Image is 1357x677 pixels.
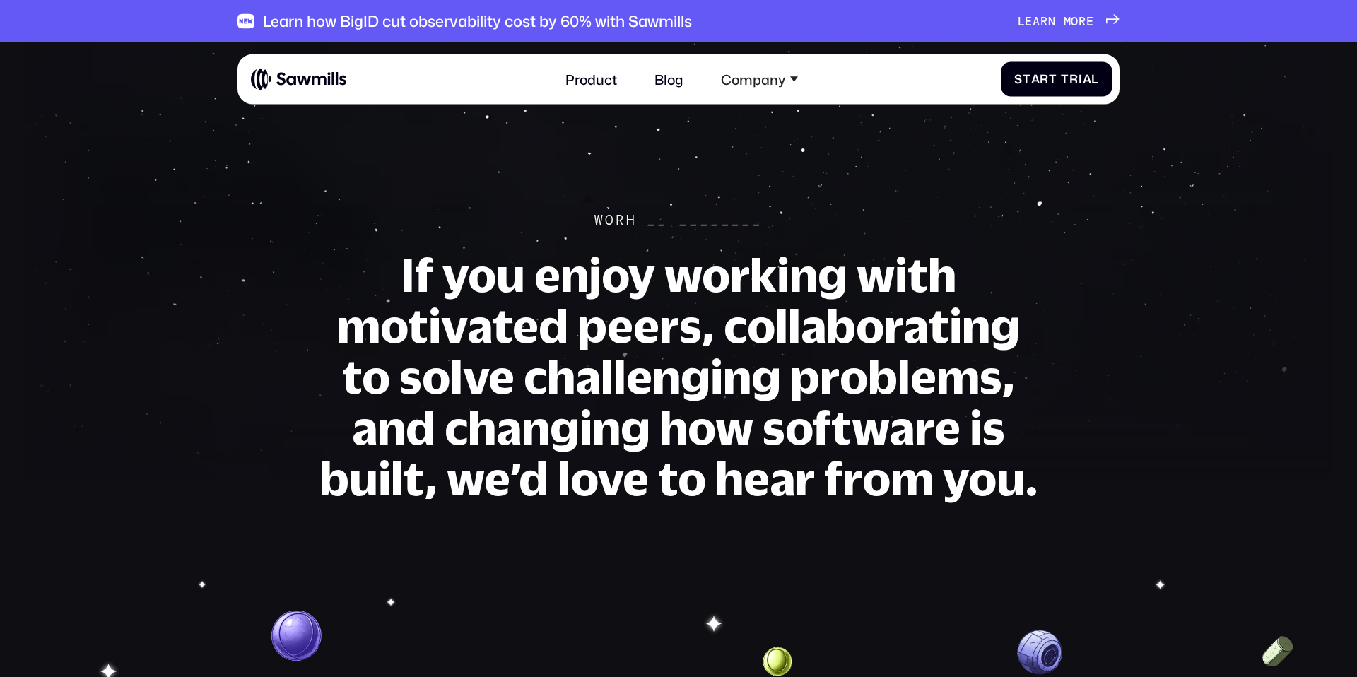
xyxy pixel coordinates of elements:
span: e [1025,14,1033,28]
span: L [1018,14,1026,28]
span: r [1040,14,1048,28]
span: t [1023,72,1031,86]
div: Worh __ ________ [594,212,763,228]
span: r [1069,72,1079,86]
span: i [1079,72,1083,86]
a: Blog [645,61,694,98]
span: n [1048,14,1056,28]
span: m [1064,14,1071,28]
a: Product [556,61,628,98]
div: Company [710,61,808,98]
span: t [1049,72,1057,86]
a: Learnmore [1018,14,1120,28]
span: l [1091,72,1099,86]
span: r [1040,72,1049,86]
span: S [1014,72,1023,86]
span: a [1031,72,1040,86]
span: T [1061,72,1069,86]
span: o [1071,14,1079,28]
h1: If you enjoy working with motivated peers, collaborating to solve challenging problems, and chang... [318,249,1039,503]
div: Company [721,71,785,87]
span: a [1033,14,1040,28]
span: r [1079,14,1086,28]
span: e [1086,14,1094,28]
span: a [1083,72,1092,86]
div: Learn how BigID cut observability cost by 60% with Sawmills [263,12,692,30]
a: StartTrial [1001,61,1113,96]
